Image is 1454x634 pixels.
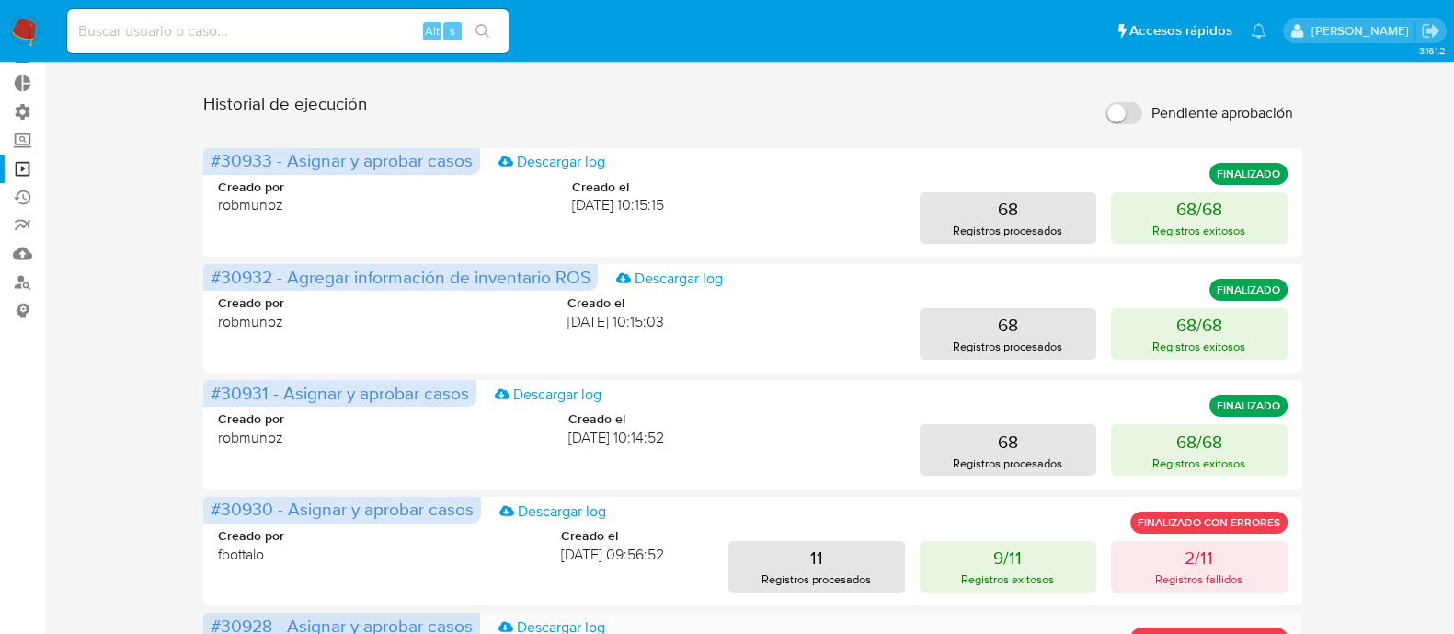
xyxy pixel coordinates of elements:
[464,18,501,44] button: search-icon
[67,19,509,43] input: Buscar usuario o caso...
[1311,22,1414,40] p: yanina.loff@mercadolibre.com
[1421,21,1440,40] a: Salir
[1418,43,1445,58] span: 3.161.2
[425,22,440,40] span: Alt
[1129,21,1232,40] span: Accesos rápidos
[1251,23,1266,39] a: Notificaciones
[450,22,455,40] span: s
